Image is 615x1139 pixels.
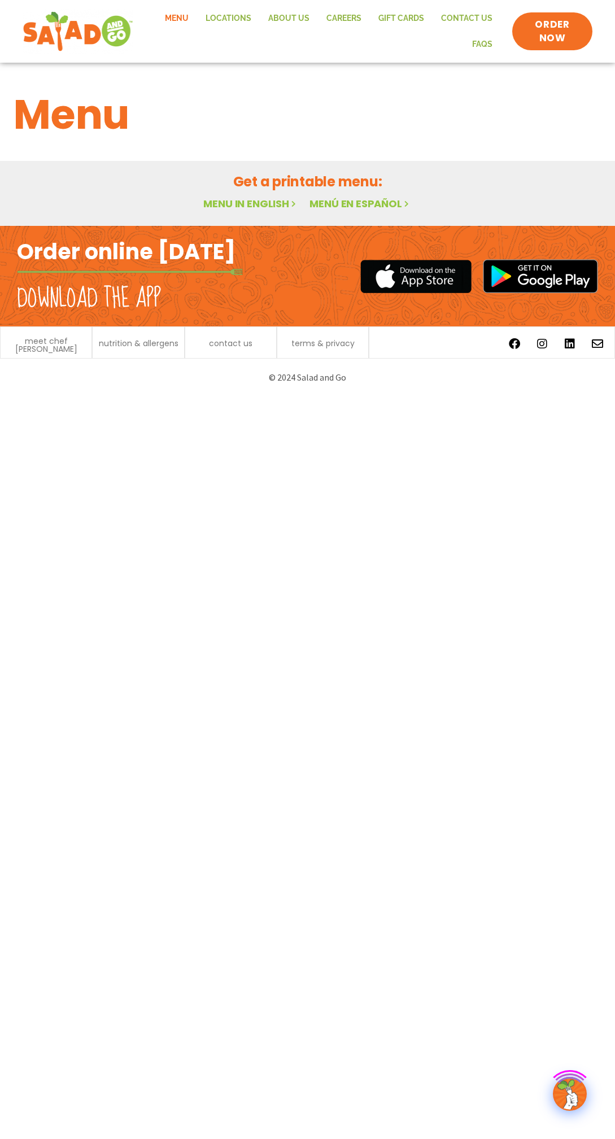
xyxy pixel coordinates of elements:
h2: Download the app [17,283,161,315]
a: FAQs [464,32,501,58]
a: Menu in English [203,197,298,211]
h2: Get a printable menu: [14,172,601,191]
nav: Menu [145,6,501,57]
a: contact us [209,339,252,347]
a: nutrition & allergens [99,339,178,347]
a: Contact Us [433,6,501,32]
a: meet chef [PERSON_NAME] [6,337,86,353]
img: fork [17,269,243,275]
a: Menu [156,6,197,32]
h2: Order online [DATE] [17,238,235,265]
img: new-SAG-logo-768×292 [23,9,133,54]
span: ORDER NOW [524,18,581,45]
a: Locations [197,6,260,32]
img: appstore [360,258,472,295]
a: terms & privacy [291,339,355,347]
a: Careers [318,6,370,32]
img: google_play [483,259,598,293]
h1: Menu [14,84,601,145]
a: About Us [260,6,318,32]
a: Menú en español [309,197,411,211]
a: ORDER NOW [512,12,592,51]
p: © 2024 Salad and Go [11,370,604,385]
a: GIFT CARDS [370,6,433,32]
